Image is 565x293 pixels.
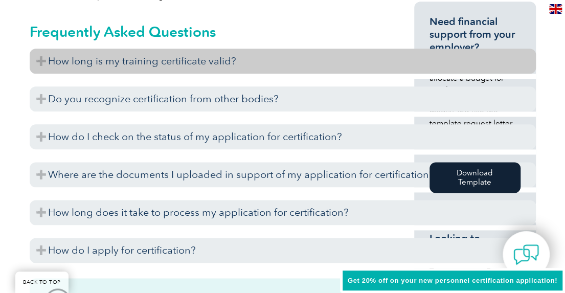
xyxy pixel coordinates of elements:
span: Get 20% off on your new personnel certification application! [348,277,557,284]
h3: How long is my training certificate valid? [30,49,536,74]
h3: How do I apply for certification? [30,238,536,263]
h3: How do I check on the status of my application for certification? [30,124,536,149]
a: Download Template [430,162,521,193]
h3: Where are the documents I uploaded in support of my application for certification? [30,162,536,187]
h3: Do you recognize certification from other bodies? [30,86,536,111]
img: contact-chat.png [513,242,539,267]
h2: Frequently Asked Questions [30,24,536,40]
img: en [549,4,562,14]
h3: How long does it take to process my application for certification? [30,200,536,225]
a: BACK TO TOP [15,272,69,293]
